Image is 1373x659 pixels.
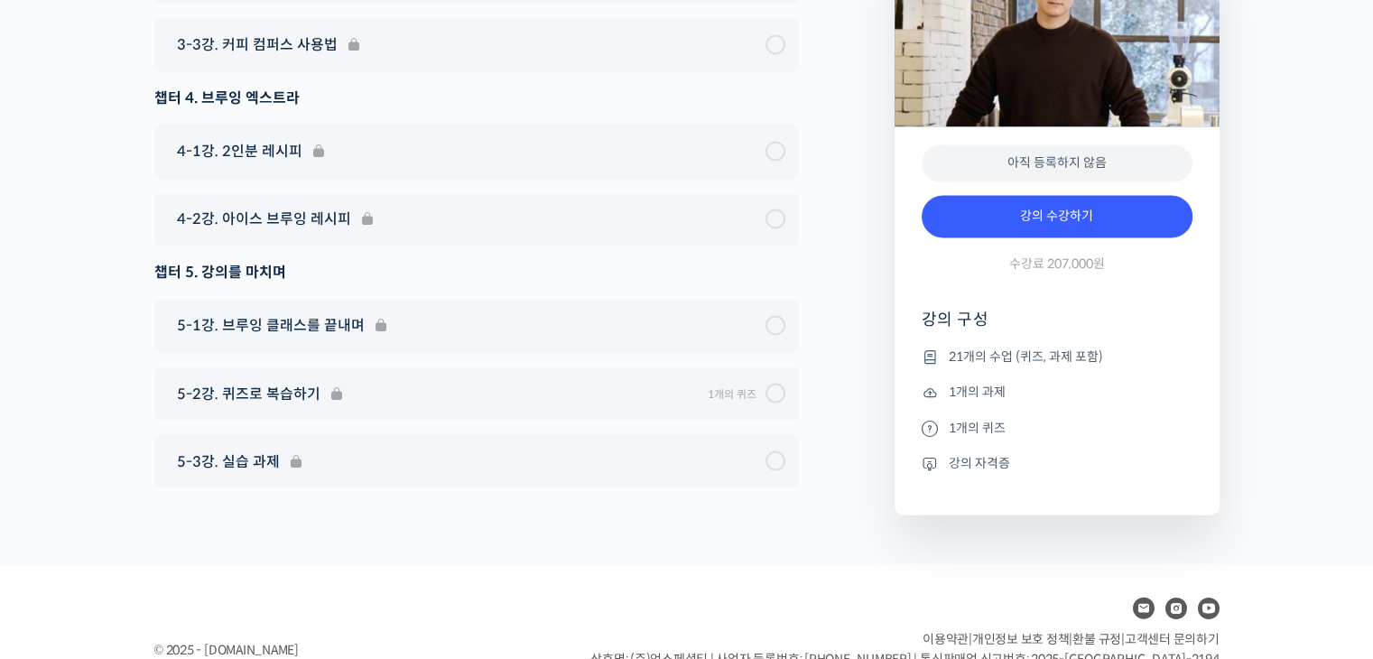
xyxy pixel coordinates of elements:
span: 설정 [279,536,301,551]
a: 개인정보 보호 정책 [972,630,1070,646]
li: 21개의 수업 (퀴즈, 과제 포함) [922,345,1192,367]
a: 환불 규정 [1072,630,1121,646]
span: 수강료 207,000원 [1009,255,1105,273]
li: 1개의 퀴즈 [922,416,1192,438]
div: 아직 등록하지 않음 [922,144,1192,181]
h4: 강의 구성 [922,309,1192,345]
a: 대화 [119,509,233,554]
a: 강의 수강하기 [922,195,1192,238]
span: 고객센터 문의하기 [1125,630,1220,646]
span: 대화 [165,537,187,552]
a: 설정 [233,509,347,554]
div: 챕터 5. 강의를 마치며 [154,260,799,284]
li: 강의 자격증 [922,451,1192,473]
a: 이용약관 [923,630,969,646]
a: 홈 [5,509,119,554]
div: 챕터 4. 브루잉 엑스트라 [154,86,799,110]
li: 1개의 과제 [922,381,1192,403]
span: 홈 [57,536,68,551]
